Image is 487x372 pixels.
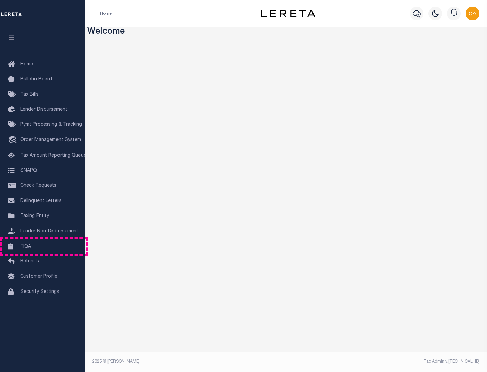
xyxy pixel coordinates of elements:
[20,107,67,112] span: Lender Disbursement
[20,153,86,158] span: Tax Amount Reporting Queue
[20,62,33,67] span: Home
[20,168,37,173] span: SNAPQ
[20,289,59,294] span: Security Settings
[87,27,485,38] h3: Welcome
[291,358,480,365] div: Tax Admin v.[TECHNICAL_ID]
[466,7,479,20] img: svg+xml;base64,PHN2ZyB4bWxucz0iaHR0cDovL3d3dy53My5vcmcvMjAwMC9zdmciIHBvaW50ZXItZXZlbnRzPSJub25lIi...
[20,122,82,127] span: Pymt Processing & Tracking
[20,259,39,264] span: Refunds
[261,10,315,17] img: logo-dark.svg
[87,358,286,365] div: 2025 © [PERSON_NAME].
[20,214,49,218] span: Taxing Entity
[20,77,52,82] span: Bulletin Board
[20,199,62,203] span: Delinquent Letters
[8,136,19,145] i: travel_explore
[20,92,39,97] span: Tax Bills
[20,183,56,188] span: Check Requests
[20,229,78,234] span: Lender Non-Disbursement
[20,138,81,142] span: Order Management System
[20,274,57,279] span: Customer Profile
[20,244,31,249] span: TIQA
[100,10,112,17] li: Home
